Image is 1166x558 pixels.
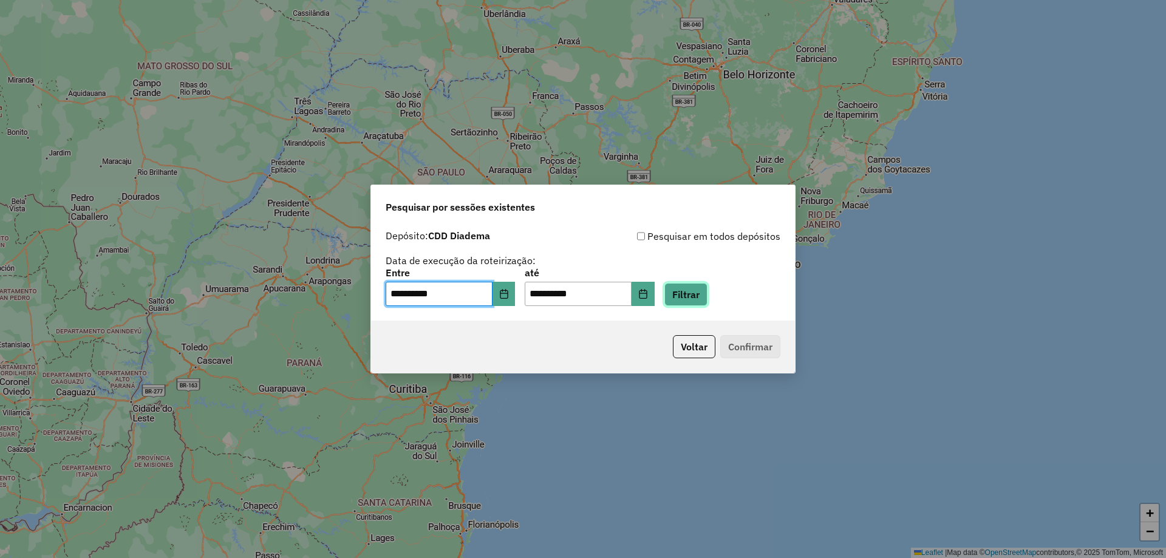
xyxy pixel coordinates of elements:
strong: CDD Diadema [428,230,490,242]
label: até [525,265,654,280]
button: Choose Date [493,282,516,306]
div: Pesquisar em todos depósitos [583,229,780,243]
button: Voltar [673,335,715,358]
button: Filtrar [664,283,707,306]
span: Pesquisar por sessões existentes [386,200,535,214]
label: Data de execução da roteirização: [386,253,536,268]
label: Entre [386,265,515,280]
label: Depósito: [386,228,490,243]
button: Choose Date [632,282,655,306]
